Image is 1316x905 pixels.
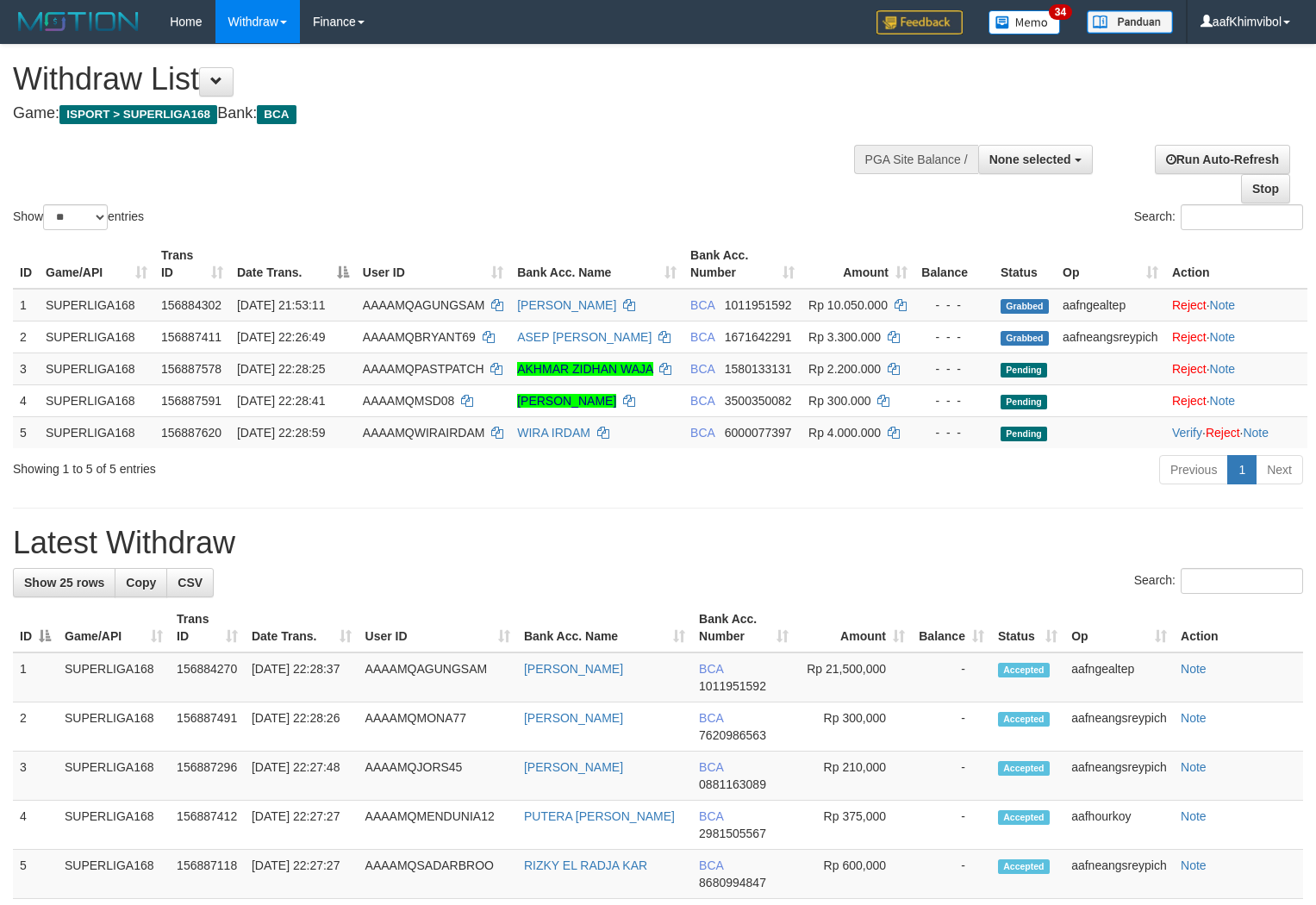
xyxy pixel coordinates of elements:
[912,801,991,850] td: -
[363,426,485,440] span: AAAAMQWIRAIRDAM
[13,752,58,801] td: 3
[245,801,359,850] td: [DATE] 22:27:27
[854,145,978,174] div: PGA Site Balance /
[517,362,652,376] a: AKHMAR ZIDHAN WAJA
[58,702,170,752] td: SUPERLIGA168
[989,153,1071,166] span: None selected
[58,652,170,702] td: SUPERLIGA168
[517,330,652,344] a: ASEP [PERSON_NAME]
[13,801,58,850] td: 4
[699,827,766,840] span: Copy 2981505567 to clipboard
[517,298,616,312] a: [PERSON_NAME]
[517,394,616,408] a: [PERSON_NAME]
[808,330,881,344] span: Rp 3.300.000
[170,702,245,752] td: 156887491
[13,453,535,477] div: Showing 1 to 5 of 5 entries
[994,240,1056,289] th: Status
[1165,416,1307,448] td: · ·
[1210,330,1236,344] a: Note
[998,859,1050,874] span: Accepted
[58,752,170,801] td: SUPERLIGA168
[39,384,154,416] td: SUPERLIGA168
[692,603,795,652] th: Bank Acc. Number: activate to sort column ascending
[1064,652,1174,702] td: aafngealtep
[517,426,590,440] a: WIRA IRDAM
[363,330,476,344] span: AAAAMQBRYANT69
[524,760,623,774] a: [PERSON_NAME]
[1181,858,1207,872] a: Note
[13,568,115,597] a: Show 25 rows
[1227,455,1257,484] a: 1
[510,240,683,289] th: Bank Acc. Name: activate to sort column ascending
[161,330,221,344] span: 156887411
[921,328,987,346] div: - - -
[13,62,860,97] h1: Withdraw List
[39,240,154,289] th: Game/API: activate to sort column ascending
[795,801,912,850] td: Rp 375,000
[13,321,39,353] td: 2
[39,321,154,353] td: SUPERLIGA168
[13,702,58,752] td: 2
[998,663,1050,677] span: Accepted
[699,679,766,693] span: Copy 1011951592 to clipboard
[1172,394,1207,408] a: Reject
[1241,174,1290,203] a: Stop
[699,711,723,725] span: BCA
[1056,240,1165,289] th: Op: activate to sort column ascending
[13,105,860,122] h4: Game: Bank:
[237,298,325,312] span: [DATE] 21:53:11
[1210,394,1236,408] a: Note
[170,603,245,652] th: Trans ID: activate to sort column ascending
[13,603,58,652] th: ID: activate to sort column descending
[998,712,1050,727] span: Accepted
[1064,702,1174,752] td: aafneangsreypich
[524,809,675,823] a: PUTERA [PERSON_NAME]
[1134,204,1303,230] label: Search:
[363,362,484,376] span: AAAAMQPASTPATCH
[699,728,766,742] span: Copy 7620986563 to clipboard
[921,296,987,314] div: - - -
[1159,455,1228,484] a: Previous
[1172,330,1207,344] a: Reject
[1049,4,1072,20] span: 34
[58,801,170,850] td: SUPERLIGA168
[13,652,58,702] td: 1
[1181,809,1207,823] a: Note
[1210,298,1236,312] a: Note
[912,702,991,752] td: -
[1064,752,1174,801] td: aafneangsreypich
[245,652,359,702] td: [DATE] 22:28:37
[359,752,517,801] td: AAAAMQJORS45
[13,289,39,321] td: 1
[1174,603,1303,652] th: Action
[912,652,991,702] td: -
[1064,850,1174,899] td: aafneangsreypich
[795,702,912,752] td: Rp 300,000
[1210,362,1236,376] a: Note
[795,603,912,652] th: Amount: activate to sort column ascending
[58,850,170,899] td: SUPERLIGA168
[237,394,325,408] span: [DATE] 22:28:41
[359,702,517,752] td: AAAAMQMONA77
[921,392,987,409] div: - - -
[808,298,888,312] span: Rp 10.050.000
[1206,426,1240,440] a: Reject
[161,394,221,408] span: 156887591
[699,858,723,872] span: BCA
[1064,603,1174,652] th: Op: activate to sort column ascending
[1165,384,1307,416] td: ·
[1181,204,1303,230] input: Search:
[683,240,801,289] th: Bank Acc. Number: activate to sort column ascending
[359,850,517,899] td: AAAAMQSADARBROO
[808,362,881,376] span: Rp 2.200.000
[690,394,714,408] span: BCA
[24,576,104,590] span: Show 25 rows
[921,424,987,441] div: - - -
[43,204,108,230] select: Showentries
[245,702,359,752] td: [DATE] 22:28:26
[363,298,485,312] span: AAAAMQAGUNGSAM
[876,10,963,34] img: Feedback.jpg
[921,360,987,378] div: - - -
[1181,760,1207,774] a: Note
[699,809,723,823] span: BCA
